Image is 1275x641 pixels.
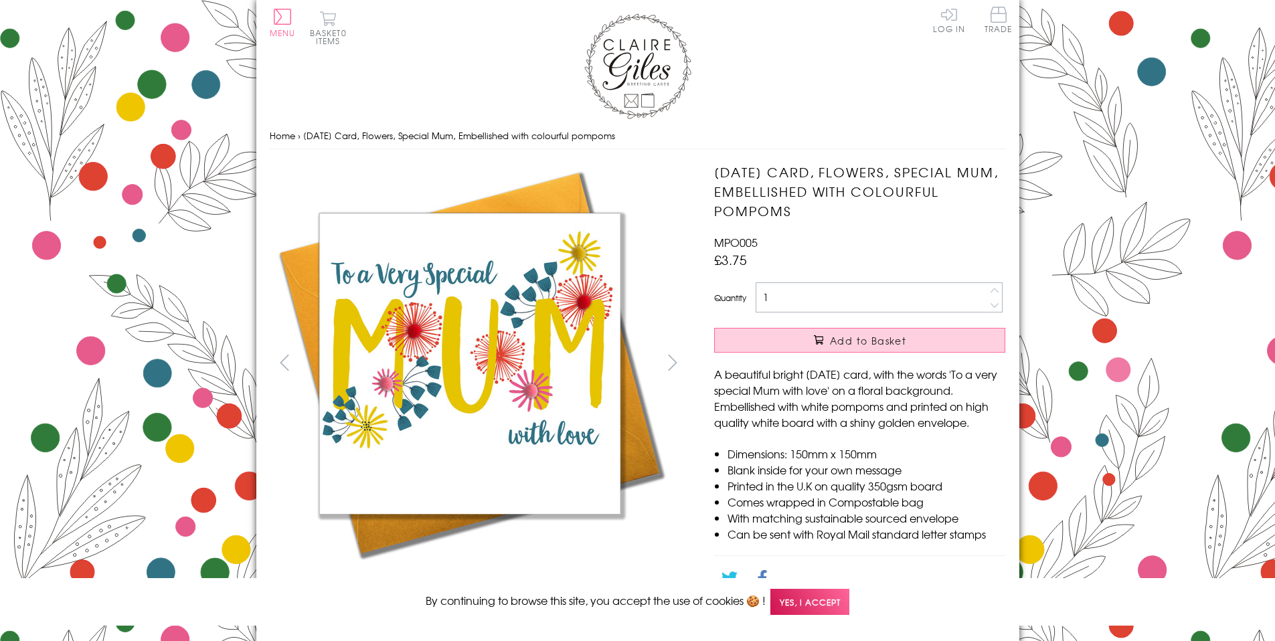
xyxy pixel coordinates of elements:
[770,589,849,615] span: Yes, I accept
[714,328,1005,353] button: Add to Basket
[269,163,671,564] img: Mother's Day Card, Flowers, Special Mum, Embellished with colourful pompoms
[270,129,295,142] a: Home
[714,250,747,269] span: £3.75
[985,7,1013,35] a: Trade
[728,510,1005,526] li: With matching sustainable sourced envelope
[714,163,1005,220] h1: [DATE] Card, Flowers, Special Mum, Embellished with colourful pompoms
[830,334,906,347] span: Add to Basket
[657,347,687,377] button: next
[728,446,1005,462] li: Dimensions: 150mm x 150mm
[316,27,347,47] span: 0 items
[728,478,1005,494] li: Printed in the U.K on quality 350gsm board
[270,27,296,39] span: Menu
[933,7,965,33] a: Log In
[728,462,1005,478] li: Blank inside for your own message
[298,129,301,142] span: ›
[714,292,746,304] label: Quantity
[303,129,615,142] span: [DATE] Card, Flowers, Special Mum, Embellished with colourful pompoms
[270,9,296,37] button: Menu
[270,122,1006,150] nav: breadcrumbs
[728,526,1005,542] li: Can be sent with Royal Mail standard letter stamps
[985,7,1013,33] span: Trade
[687,163,1089,564] img: Mother's Day Card, Flowers, Special Mum, Embellished with colourful pompoms
[728,494,1005,510] li: Comes wrapped in Compostable bag
[584,13,691,119] img: Claire Giles Greetings Cards
[714,234,758,250] span: MPO005
[310,11,347,45] button: Basket0 items
[714,366,1005,430] p: A beautiful bright [DATE] card, with the words 'To a very special Mum with love' on a floral back...
[270,347,300,377] button: prev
